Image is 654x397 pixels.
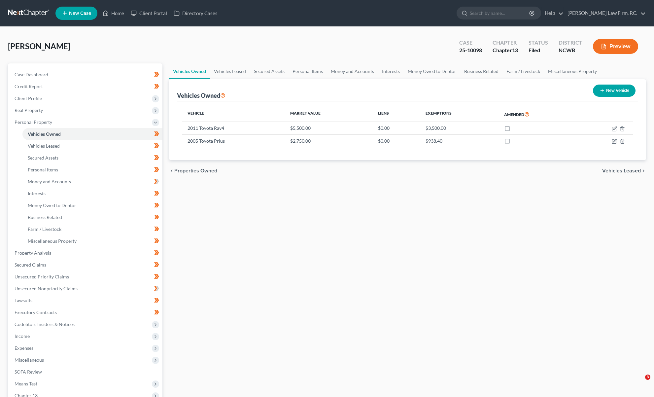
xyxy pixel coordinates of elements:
[420,107,499,122] th: Exemptions
[28,202,76,208] span: Money Owed to Debtor
[28,238,77,244] span: Miscellaneous Property
[9,247,162,259] a: Property Analysis
[9,366,162,378] a: SOFA Review
[15,250,51,256] span: Property Analysis
[22,140,162,152] a: Vehicles Leased
[22,164,162,176] a: Personal Items
[9,307,162,318] a: Executory Contracts
[15,119,52,125] span: Personal Property
[512,47,518,53] span: 13
[373,134,420,147] td: $0.00
[15,286,78,291] span: Unsecured Nonpriority Claims
[641,168,646,173] i: chevron_right
[169,168,217,173] button: chevron_left Properties Owned
[541,7,564,19] a: Help
[28,179,71,184] span: Money and Accounts
[15,321,75,327] span: Codebtors Insiders & Notices
[174,168,217,173] span: Properties Owned
[28,155,58,161] span: Secured Assets
[378,63,404,79] a: Interests
[169,63,210,79] a: Vehicles Owned
[15,309,57,315] span: Executory Contracts
[127,7,170,19] a: Client Portal
[9,81,162,92] a: Credit Report
[28,191,46,196] span: Interests
[559,47,582,54] div: NCWB
[15,262,46,268] span: Secured Claims
[15,84,43,89] span: Credit Report
[170,7,221,19] a: Directory Cases
[529,47,548,54] div: Filed
[459,47,482,54] div: 25-10098
[9,271,162,283] a: Unsecured Priority Claims
[9,259,162,271] a: Secured Claims
[602,168,646,173] button: Vehicles Leased chevron_right
[15,345,33,351] span: Expenses
[285,107,373,122] th: Market Value
[15,107,43,113] span: Real Property
[15,95,42,101] span: Client Profile
[470,7,530,19] input: Search by name...
[9,69,162,81] a: Case Dashboard
[182,134,285,147] td: 2005 Toyota Prius
[493,39,518,47] div: Chapter
[15,369,42,375] span: SOFA Review
[602,168,641,173] span: Vehicles Leased
[28,131,61,137] span: Vehicles Owned
[529,39,548,47] div: Status
[645,375,650,380] span: 3
[459,39,482,47] div: Case
[420,122,499,134] td: $3,500.00
[210,63,250,79] a: Vehicles Leased
[499,107,576,122] th: Amended
[420,134,499,147] td: $938.40
[285,122,373,134] td: $5,500.00
[8,41,70,51] span: [PERSON_NAME]
[28,143,60,149] span: Vehicles Leased
[289,63,327,79] a: Personal Items
[28,226,61,232] span: Farm / Livestock
[22,223,162,235] a: Farm / Livestock
[22,152,162,164] a: Secured Assets
[373,122,420,134] td: $0.00
[22,199,162,211] a: Money Owed to Debtor
[182,122,285,134] td: 2011 Toyota Rav4
[28,214,62,220] span: Business Related
[9,283,162,295] a: Unsecured Nonpriority Claims
[593,39,638,54] button: Preview
[544,63,601,79] a: Miscellaneous Property
[69,11,91,16] span: New Case
[22,188,162,199] a: Interests
[22,128,162,140] a: Vehicles Owned
[22,235,162,247] a: Miscellaneous Property
[559,39,582,47] div: District
[15,357,44,363] span: Miscellaneous
[15,72,48,77] span: Case Dashboard
[460,63,502,79] a: Business Related
[177,91,225,99] div: Vehicles Owned
[373,107,420,122] th: Liens
[99,7,127,19] a: Home
[502,63,544,79] a: Farm / Livestock
[250,63,289,79] a: Secured Assets
[327,63,378,79] a: Money and Accounts
[15,298,32,303] span: Lawsuits
[22,211,162,223] a: Business Related
[22,176,162,188] a: Money and Accounts
[15,333,30,339] span: Income
[593,85,636,97] button: New Vehicle
[285,134,373,147] td: $2,750.00
[564,7,646,19] a: [PERSON_NAME] Law Firm, P.C.
[28,167,58,172] span: Personal Items
[404,63,460,79] a: Money Owed to Debtor
[15,381,37,386] span: Means Test
[15,274,69,279] span: Unsecured Priority Claims
[632,375,647,390] iframe: Intercom live chat
[493,47,518,54] div: Chapter
[169,168,174,173] i: chevron_left
[182,107,285,122] th: Vehicle
[9,295,162,307] a: Lawsuits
